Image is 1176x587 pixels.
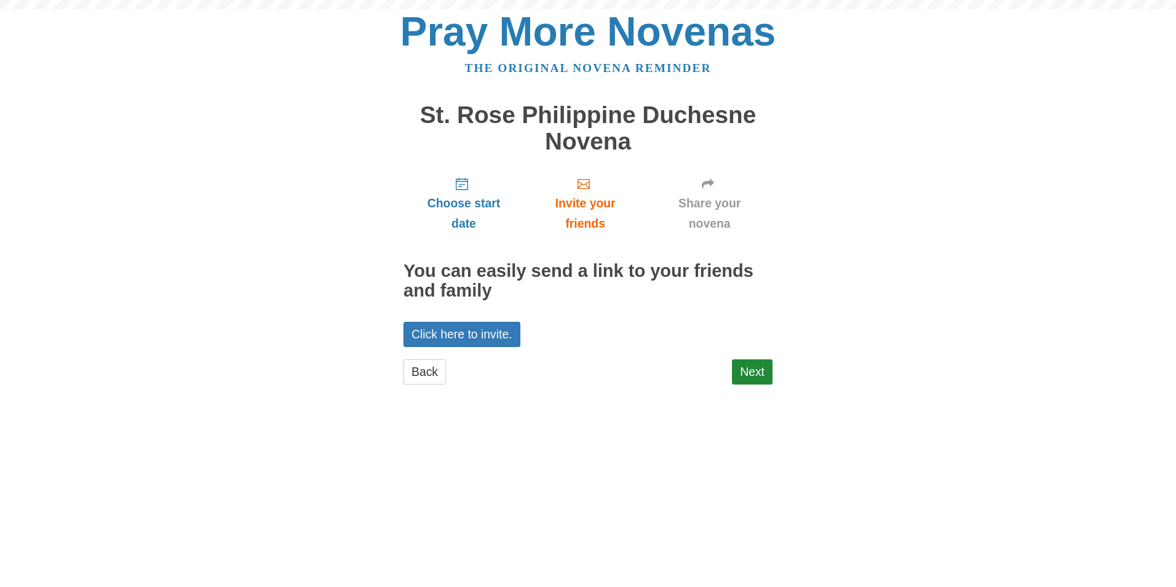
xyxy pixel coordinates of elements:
h2: You can easily send a link to your friends and family [403,262,773,301]
a: Pray More Novenas [400,9,776,54]
a: Choose start date [403,167,524,240]
span: Share your novena [659,193,760,234]
span: Choose start date [416,193,512,234]
a: Share your novena [646,167,773,240]
a: Click here to invite. [403,322,520,347]
a: The original novena reminder [465,62,712,74]
a: Invite your friends [524,167,646,240]
a: Next [732,359,773,385]
h1: St. Rose Philippine Duchesne Novena [403,102,773,154]
a: Back [403,359,446,385]
span: Invite your friends [536,193,634,234]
